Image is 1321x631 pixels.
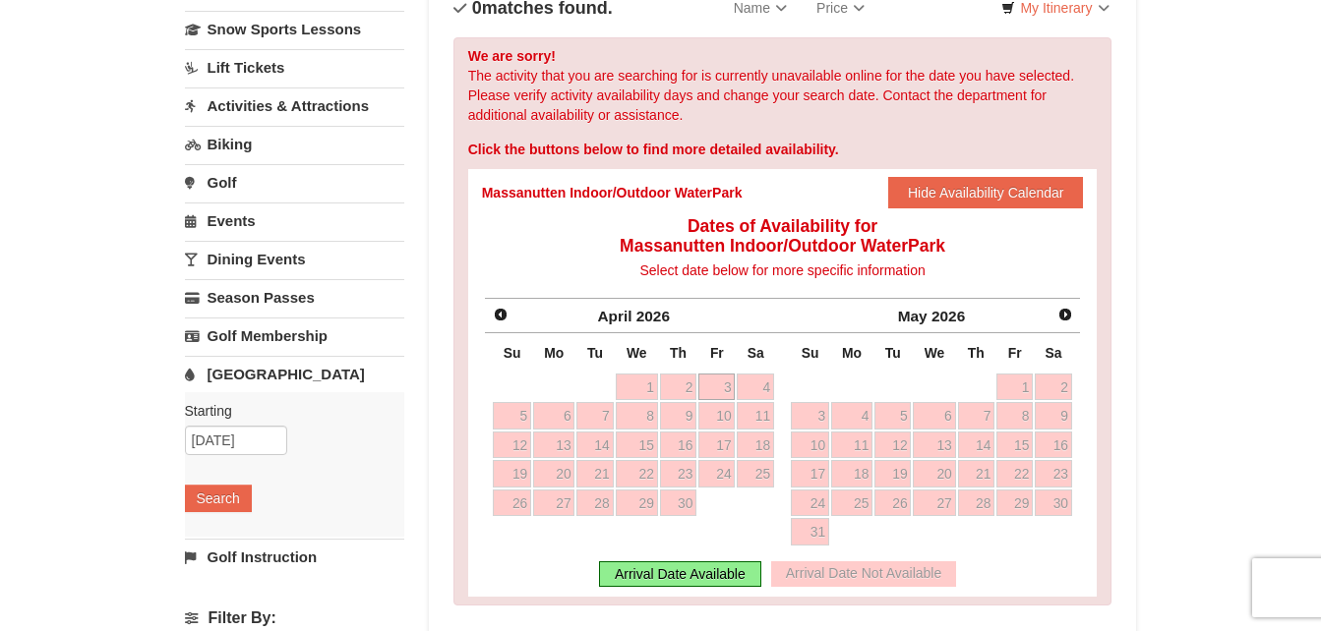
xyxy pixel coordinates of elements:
span: May [898,308,928,324]
a: 25 [831,489,872,517]
a: 25 [737,460,774,488]
a: Activities & Attractions [185,87,404,124]
span: Sunday [504,345,521,361]
a: 28 [576,489,613,517]
a: Golf Instruction [185,539,404,575]
a: Golf Membership [185,317,404,354]
a: Lift Tickets [185,49,404,86]
a: 26 [874,489,911,517]
a: 20 [533,460,574,488]
a: 10 [698,402,735,430]
strong: We are sorry! [468,48,556,64]
span: Next [1057,307,1073,322]
a: 27 [913,489,955,517]
h4: Filter By: [185,609,404,627]
a: 17 [698,431,735,459]
a: 23 [660,460,697,488]
a: 5 [874,402,911,430]
div: Arrival Date Not Available [771,561,956,587]
a: 9 [1035,402,1072,430]
div: The activity that you are searching for is currently unavailable online for the date you have sel... [453,37,1112,605]
span: 2026 [636,308,670,324]
span: Thursday [968,345,985,361]
a: [GEOGRAPHIC_DATA] [185,356,404,392]
a: Prev [487,301,514,328]
a: Dining Events [185,241,404,277]
a: 27 [533,489,574,517]
a: 12 [874,431,911,459]
a: Snow Sports Lessons [185,11,404,47]
label: Starting [185,401,390,421]
a: 24 [698,460,735,488]
a: 11 [831,431,872,459]
a: 6 [913,402,955,430]
a: 8 [616,402,658,430]
a: 17 [791,460,829,488]
a: 4 [737,373,774,401]
a: 5 [493,402,531,430]
a: 14 [576,431,613,459]
span: Prev [493,307,509,322]
a: 24 [791,489,829,517]
a: 23 [1035,460,1072,488]
a: 26 [493,489,531,517]
button: Search [185,485,252,512]
h4: Dates of Availability for Massanutten Indoor/Outdoor WaterPark [482,216,1084,256]
span: Wednesday [925,345,945,361]
span: Wednesday [627,345,647,361]
a: 12 [493,431,531,459]
a: 7 [958,402,995,430]
span: Sunday [802,345,819,361]
a: 20 [913,460,955,488]
a: 21 [958,460,995,488]
a: 16 [660,431,697,459]
a: 16 [1035,431,1072,459]
div: Massanutten Indoor/Outdoor WaterPark [482,183,743,202]
span: Saturday [748,345,764,361]
a: 11 [737,402,774,430]
a: 19 [874,460,911,488]
span: Tuesday [587,345,603,361]
a: 18 [737,431,774,459]
a: 30 [1035,489,1072,517]
a: 2 [1035,373,1072,401]
span: Friday [1008,345,1022,361]
a: Events [185,202,404,239]
a: 19 [493,460,531,488]
span: Thursday [670,345,687,361]
div: Arrival Date Available [599,561,761,587]
a: 15 [616,431,658,459]
a: 22 [996,460,1033,488]
a: Season Passes [185,279,404,315]
span: Select date below for more specific information [639,262,925,278]
a: 29 [996,489,1033,517]
a: 18 [831,460,872,488]
a: 9 [660,402,697,430]
a: Golf [185,164,404,201]
span: Monday [544,345,564,361]
a: 15 [996,431,1033,459]
a: 10 [791,431,829,459]
a: 3 [698,373,735,401]
a: 31 [791,518,829,545]
a: 4 [831,402,872,430]
a: 29 [616,489,658,517]
a: 3 [791,402,829,430]
button: Hide Availability Calendar [888,177,1084,208]
a: 30 [660,489,697,517]
a: 13 [913,431,955,459]
div: Click the buttons below to find more detailed availability. [468,140,1098,159]
a: 8 [996,402,1033,430]
span: Saturday [1046,345,1062,361]
a: 28 [958,489,995,517]
a: 7 [576,402,613,430]
a: 22 [616,460,658,488]
a: Biking [185,126,404,162]
span: Tuesday [885,345,901,361]
a: 14 [958,431,995,459]
a: 13 [533,431,574,459]
a: 1 [616,373,658,401]
a: 6 [533,402,574,430]
span: Friday [710,345,724,361]
a: Next [1051,301,1079,328]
